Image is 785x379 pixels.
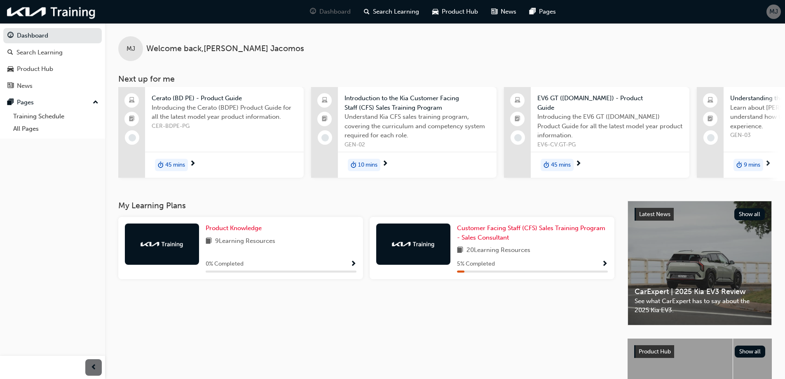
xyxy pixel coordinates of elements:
[350,261,356,268] span: Show Progress
[602,261,608,268] span: Show Progress
[457,259,495,269] span: 5 % Completed
[215,236,275,247] span: 9 Learning Resources
[10,110,102,123] a: Training Schedule
[373,7,419,16] span: Search Learning
[537,112,683,140] span: Introducing the EV6 GT ([DOMAIN_NAME]) Product Guide for all the latest model year product inform...
[311,87,497,178] a: Introduction to the Kia Customer Facing Staff (CFS) Sales Training ProgramUnderstand Kia CFS sale...
[190,160,196,168] span: next-icon
[3,61,102,77] a: Product Hub
[708,95,713,106] span: laptop-icon
[165,160,185,170] span: 45 mins
[3,95,102,110] button: Pages
[635,287,765,297] span: CarExpert | 2025 Kia EV3 Review
[105,74,785,84] h3: Next up for me
[457,224,608,242] a: Customer Facing Staff (CFS) Sales Training Program - Sales Consultant
[129,114,135,125] span: booktick-icon
[457,245,463,256] span: book-icon
[628,201,772,325] a: Latest NewsShow allCarExpert | 2025 Kia EV3 ReviewSee what CarExpert has to say about the 2025 Ki...
[158,160,164,170] span: duration-icon
[16,48,63,57] div: Search Learning
[708,114,713,125] span: booktick-icon
[766,5,781,19] button: MJ
[3,26,102,95] button: DashboardSearch LearningProduct HubNews
[350,259,356,269] button: Show Progress
[152,94,297,103] span: Cerato (BD PE) - Product Guide
[129,95,135,106] span: laptop-icon
[322,114,328,125] span: booktick-icon
[575,160,581,168] span: next-icon
[357,3,426,20] a: search-iconSearch Learning
[344,112,490,140] span: Understand Kia CFS sales training program, covering the curriculum and competency system required...
[146,44,304,54] span: Welcome back , [PERSON_NAME] Jacomos
[639,348,671,355] span: Product Hub
[17,64,53,74] div: Product Hub
[7,82,14,90] span: news-icon
[118,87,304,178] a: Cerato (BD PE) - Product GuideIntroducing the Cerato (BDPE) Product Guide for all the latest mode...
[769,7,778,16] span: MJ
[358,160,377,170] span: 10 mins
[504,87,689,178] a: EV6 GT ([DOMAIN_NAME]) - Product GuideIntroducing the EV6 GT ([DOMAIN_NAME]) Product Guide for al...
[206,224,262,232] span: Product Knowledge
[707,134,715,141] span: learningRecordVerb_NONE-icon
[634,345,765,358] a: Product HubShow all
[129,134,136,141] span: learningRecordVerb_NONE-icon
[551,160,571,170] span: 45 mins
[466,245,530,256] span: 20 Learning Resources
[537,94,683,112] span: EV6 GT ([DOMAIN_NAME]) - Product Guide
[514,134,522,141] span: learningRecordVerb_NONE-icon
[4,3,99,20] img: kia-training
[736,160,742,170] span: duration-icon
[515,95,520,106] span: laptop-icon
[93,97,98,108] span: up-icon
[391,240,436,248] img: kia-training
[382,160,388,168] span: next-icon
[7,99,14,106] span: pages-icon
[635,208,765,221] a: Latest NewsShow all
[206,224,265,233] a: Product Knowledge
[426,3,485,20] a: car-iconProduct Hub
[744,160,760,170] span: 9 mins
[10,122,102,135] a: All Pages
[734,208,765,220] button: Show all
[515,114,520,125] span: booktick-icon
[442,7,478,16] span: Product Hub
[344,94,490,112] span: Introduction to the Kia Customer Facing Staff (CFS) Sales Training Program
[523,3,562,20] a: pages-iconPages
[17,98,34,107] div: Pages
[310,7,316,17] span: guage-icon
[364,7,370,17] span: search-icon
[501,7,516,16] span: News
[7,49,13,56] span: search-icon
[152,122,297,131] span: CER-BDPE-PG
[7,66,14,73] span: car-icon
[3,28,102,43] a: Dashboard
[639,211,670,218] span: Latest News
[544,160,549,170] span: duration-icon
[765,160,771,168] span: next-icon
[118,201,614,210] h3: My Learning Plans
[206,259,244,269] span: 0 % Completed
[635,297,765,315] span: See what CarExpert has to say about the 2025 Kia EV3.
[344,140,490,150] span: GEN-02
[319,7,351,16] span: Dashboard
[602,259,608,269] button: Show Progress
[7,32,14,40] span: guage-icon
[206,236,212,247] span: book-icon
[432,7,438,17] span: car-icon
[457,224,605,241] span: Customer Facing Staff (CFS) Sales Training Program - Sales Consultant
[17,81,33,91] div: News
[91,363,97,373] span: prev-icon
[152,103,297,122] span: Introducing the Cerato (BDPE) Product Guide for all the latest model year product information.
[139,240,185,248] img: kia-training
[530,7,536,17] span: pages-icon
[735,346,766,358] button: Show all
[3,45,102,60] a: Search Learning
[485,3,523,20] a: news-iconNews
[303,3,357,20] a: guage-iconDashboard
[351,160,356,170] span: duration-icon
[127,44,135,54] span: MJ
[322,95,328,106] span: laptop-icon
[537,140,683,150] span: EV6-CV.GT-PG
